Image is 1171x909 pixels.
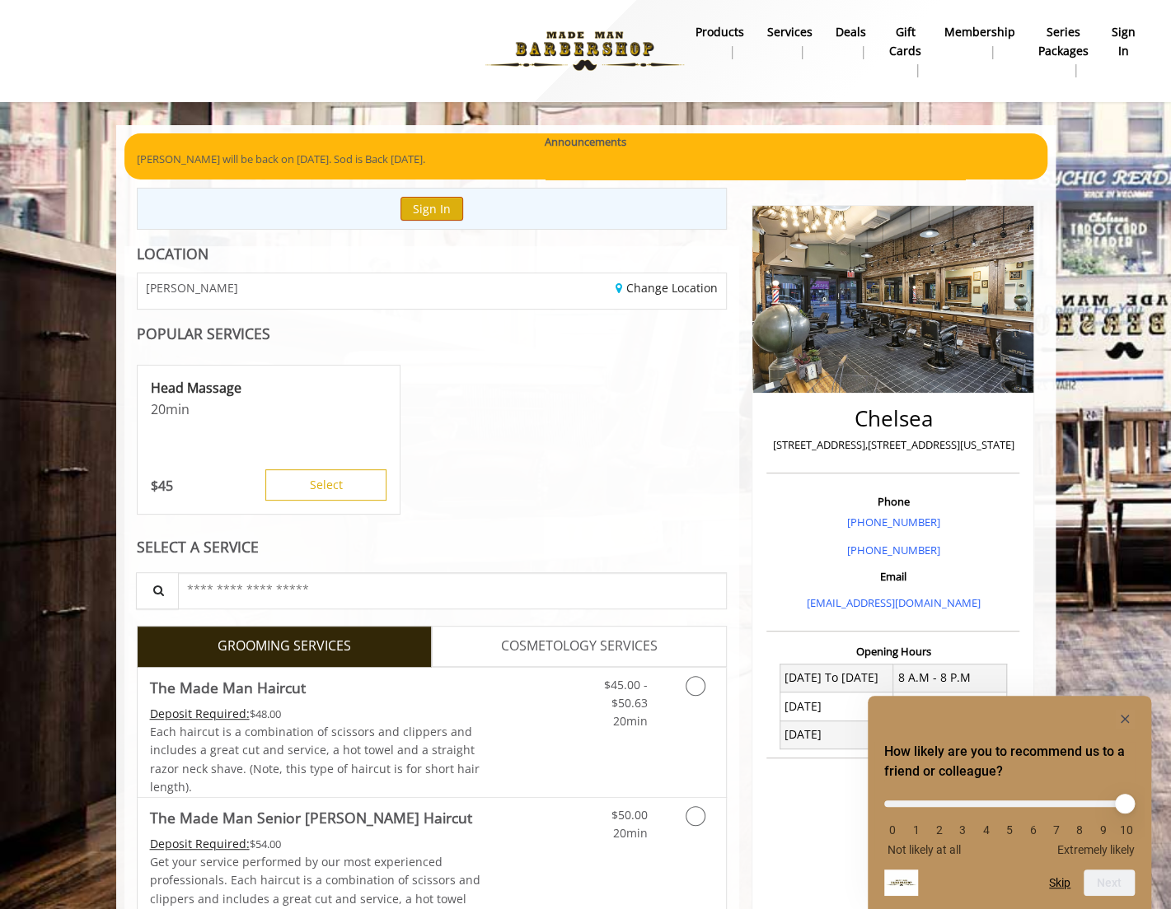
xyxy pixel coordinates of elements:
b: products [696,23,744,41]
h2: How likely are you to recommend us to a friend or colleague? Select an option from 0 to 10, with ... [884,742,1135,781]
li: 2 [931,823,948,837]
b: Announcements [545,133,626,151]
p: Head Massage [151,379,386,397]
div: $48.00 [150,705,481,723]
h2: Chelsea [771,407,1015,431]
b: The Made Man Senior [PERSON_NAME] Haircut [150,806,472,829]
li: 7 [1048,823,1065,837]
button: Skip [1049,876,1070,889]
li: 1 [907,823,924,837]
a: [PHONE_NUMBER] [846,543,939,557]
li: 8 [1071,823,1088,837]
li: 3 [954,823,971,837]
button: Next question [1084,869,1135,896]
td: 8 A.M - 8 P.M [893,664,1007,692]
b: Services [767,23,813,41]
p: 45 [151,477,173,495]
li: 10 [1118,823,1135,837]
span: $45.00 - $50.63 [603,677,647,711]
a: ServicesServices [756,21,824,63]
h3: Email [771,571,1015,582]
span: This service needs some Advance to be paid before we block your appointment [150,706,250,721]
div: $54.00 [150,835,481,853]
b: Membership [944,23,1015,41]
span: $50.00 [611,807,647,823]
b: Deals [836,23,866,41]
a: Gift cardsgift cards [878,21,933,82]
span: 20min [612,713,647,729]
h3: Phone [771,496,1015,507]
a: sign insign in [1100,21,1147,63]
span: Each haircut is a combination of scissors and clippers and includes a great cut and service, a ho... [150,724,480,795]
b: sign in [1112,23,1136,60]
span: GROOMING SERVICES [218,636,351,657]
span: 20min [612,825,647,841]
a: [EMAIL_ADDRESS][DOMAIN_NAME] [806,595,980,610]
li: 4 [978,823,995,837]
a: [PHONE_NUMBER] [846,515,939,529]
p: [STREET_ADDRESS],[STREET_ADDRESS][US_STATE] [771,436,1015,454]
h3: Opening Hours [766,646,1019,657]
p: 20 [151,400,386,418]
td: 8 A.M - 7 P.M [893,692,1007,720]
a: Series packagesSeries packages [1027,21,1100,82]
button: Select [265,469,386,501]
td: [DATE] To [DATE] [780,664,893,692]
b: Series packages [1038,23,1089,60]
div: How likely are you to recommend us to a friend or colleague? Select an option from 0 to 10, with ... [884,709,1135,896]
button: Sign In [400,197,463,221]
button: Service Search [136,572,179,609]
b: The Made Man Haircut [150,676,306,699]
button: Hide survey [1115,709,1135,729]
span: COSMETOLOGY SERVICES [501,636,658,657]
span: [PERSON_NAME] [146,282,238,294]
a: Change Location [616,280,718,296]
div: SELECT A SERVICE [137,539,728,555]
span: Not likely at all [888,843,961,856]
b: LOCATION [137,244,208,263]
a: DealsDeals [824,21,878,63]
a: MembershipMembership [933,21,1027,63]
li: 0 [884,823,901,837]
b: POPULAR SERVICES [137,324,270,343]
p: [PERSON_NAME] will be back on [DATE]. Sod is Back [DATE]. [137,151,1035,168]
li: 6 [1024,823,1041,837]
li: 5 [1001,823,1018,837]
span: min [166,400,190,418]
td: [DATE] [780,720,893,748]
span: This service needs some Advance to be paid before we block your appointment [150,836,250,851]
div: How likely are you to recommend us to a friend or colleague? Select an option from 0 to 10, with ... [884,788,1135,856]
b: gift cards [889,23,921,60]
td: [DATE] [780,692,893,720]
span: $ [151,477,158,495]
a: Productsproducts [684,21,756,63]
img: Made Man Barbershop logo [471,6,698,96]
li: 9 [1095,823,1112,837]
span: Extremely likely [1057,843,1135,856]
